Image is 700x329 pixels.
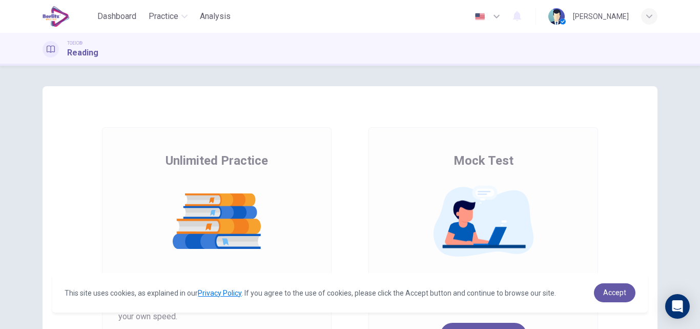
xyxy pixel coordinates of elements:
[548,8,565,25] img: Profile picture
[149,10,178,23] span: Practice
[594,283,635,302] a: dismiss cookie message
[97,10,136,23] span: Dashboard
[473,13,486,21] img: en
[65,289,556,297] span: This site uses cookies, as explained in our . If you agree to the use of cookies, please click th...
[43,6,70,27] img: EduSynch logo
[43,6,93,27] a: EduSynch logo
[665,294,690,319] div: Open Intercom Messenger
[573,10,629,23] div: [PERSON_NAME]
[52,273,647,313] div: cookieconsent
[200,10,231,23] span: Analysis
[603,288,626,297] span: Accept
[166,152,268,169] span: Unlimited Practice
[67,40,83,47] span: TOEIC®
[145,7,192,26] button: Practice
[196,7,235,26] button: Analysis
[454,152,513,169] span: Mock Test
[93,7,140,26] button: Dashboard
[67,47,98,59] h1: Reading
[198,289,241,297] a: Privacy Policy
